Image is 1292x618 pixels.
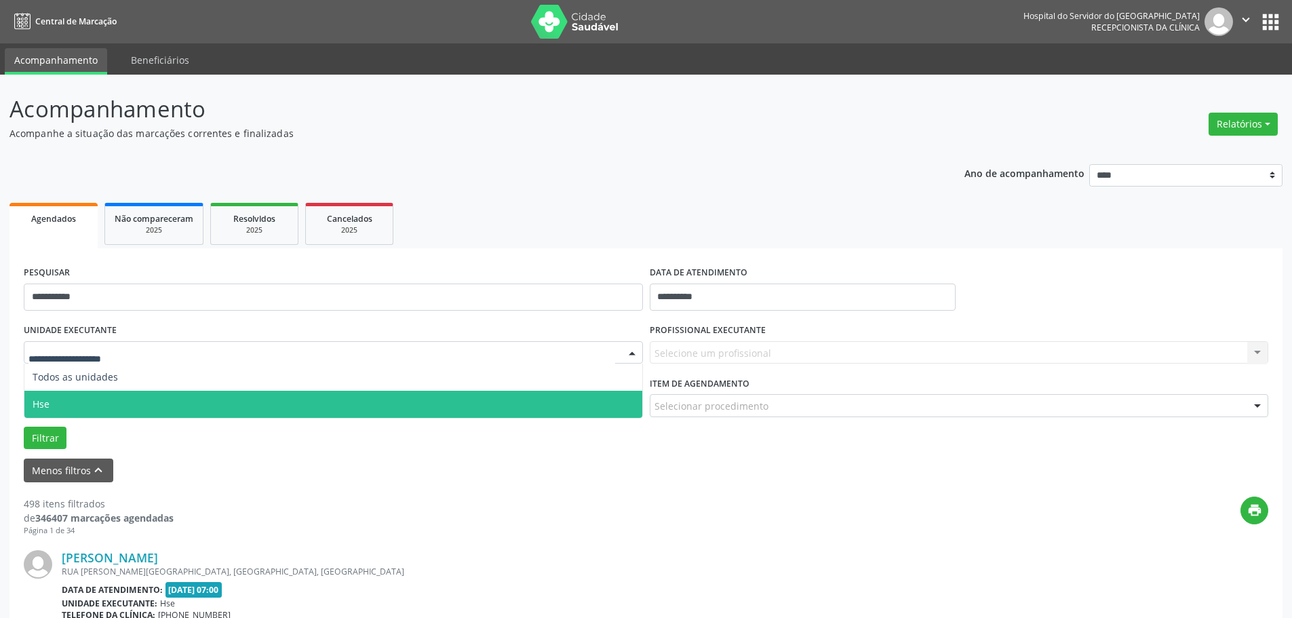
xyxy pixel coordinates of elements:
[5,48,107,75] a: Acompanhamento
[115,225,193,235] div: 2025
[650,320,766,341] label: PROFISSIONAL EXECUTANTE
[1205,7,1233,36] img: img
[165,582,222,598] span: [DATE] 07:00
[121,48,199,72] a: Beneficiários
[24,459,113,482] button: Menos filtroskeyboard_arrow_up
[24,525,174,537] div: Página 1 de 34
[35,511,174,524] strong: 346407 marcações agendadas
[650,373,749,394] label: Item de agendamento
[1259,10,1283,34] button: apps
[1233,7,1259,36] button: 
[1247,503,1262,518] i: print
[91,463,106,478] i: keyboard_arrow_up
[9,10,117,33] a: Central de Marcação
[24,263,70,284] label: PESQUISAR
[964,164,1084,181] p: Ano de acompanhamento
[24,497,174,511] div: 498 itens filtrados
[327,213,372,225] span: Cancelados
[62,598,157,609] b: Unidade executante:
[650,263,747,284] label: DATA DE ATENDIMENTO
[315,225,383,235] div: 2025
[62,566,1065,577] div: RUA [PERSON_NAME][GEOGRAPHIC_DATA], [GEOGRAPHIC_DATA], [GEOGRAPHIC_DATA]
[24,511,174,525] div: de
[1023,10,1200,22] div: Hospital do Servidor do [GEOGRAPHIC_DATA]
[33,398,50,410] span: Hse
[35,16,117,27] span: Central de Marcação
[24,427,66,450] button: Filtrar
[233,213,275,225] span: Resolvidos
[115,213,193,225] span: Não compareceram
[1209,113,1278,136] button: Relatórios
[654,399,768,413] span: Selecionar procedimento
[1238,12,1253,27] i: 
[160,598,175,609] span: Hse
[9,92,901,126] p: Acompanhamento
[1091,22,1200,33] span: Recepcionista da clínica
[62,550,158,565] a: [PERSON_NAME]
[62,584,163,596] b: Data de atendimento:
[31,213,76,225] span: Agendados
[9,126,901,140] p: Acompanhe a situação das marcações correntes e finalizadas
[220,225,288,235] div: 2025
[24,550,52,579] img: img
[33,370,118,383] span: Todos as unidades
[1240,497,1268,524] button: print
[24,320,117,341] label: UNIDADE EXECUTANTE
